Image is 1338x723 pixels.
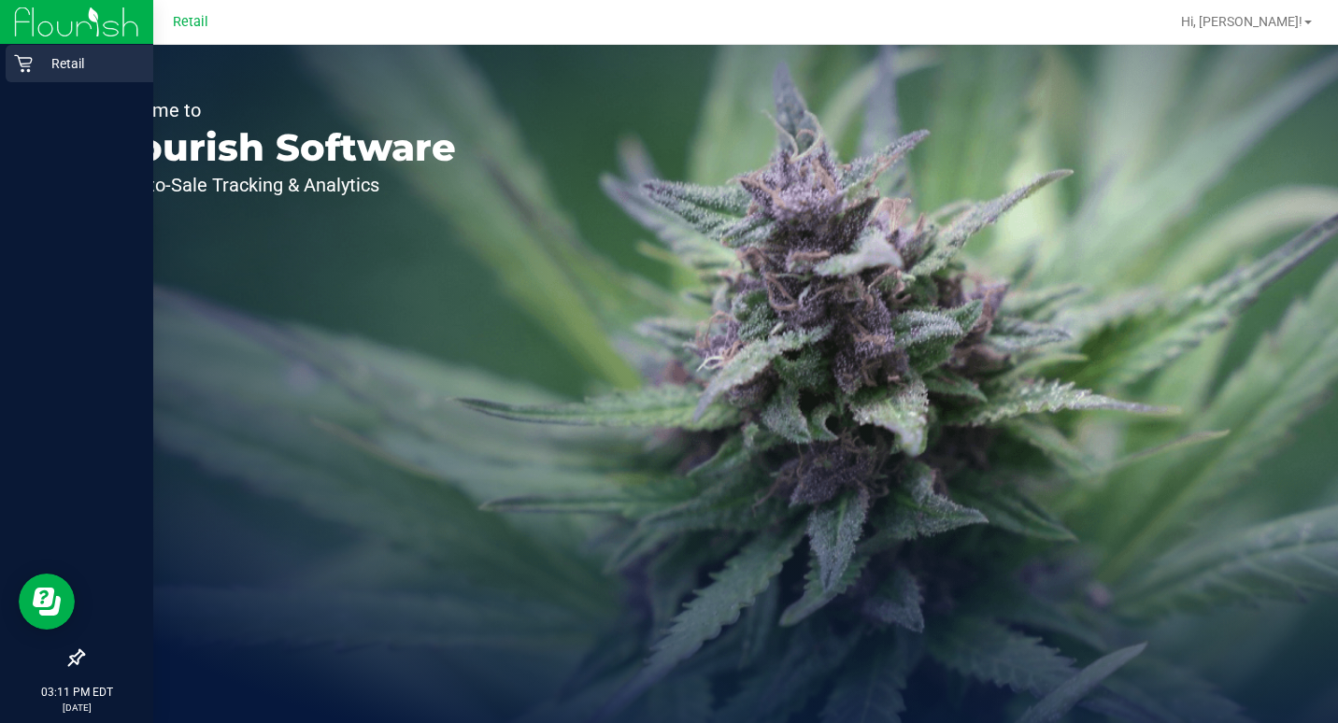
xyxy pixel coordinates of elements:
p: Flourish Software [101,129,456,166]
p: [DATE] [8,701,145,715]
inline-svg: Retail [14,54,33,73]
span: Hi, [PERSON_NAME]! [1181,14,1302,29]
p: Welcome to [101,101,456,120]
p: 03:11 PM EDT [8,684,145,701]
iframe: Resource center [19,574,75,630]
span: Retail [173,14,208,30]
p: Retail [33,52,145,75]
p: Seed-to-Sale Tracking & Analytics [101,176,456,194]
